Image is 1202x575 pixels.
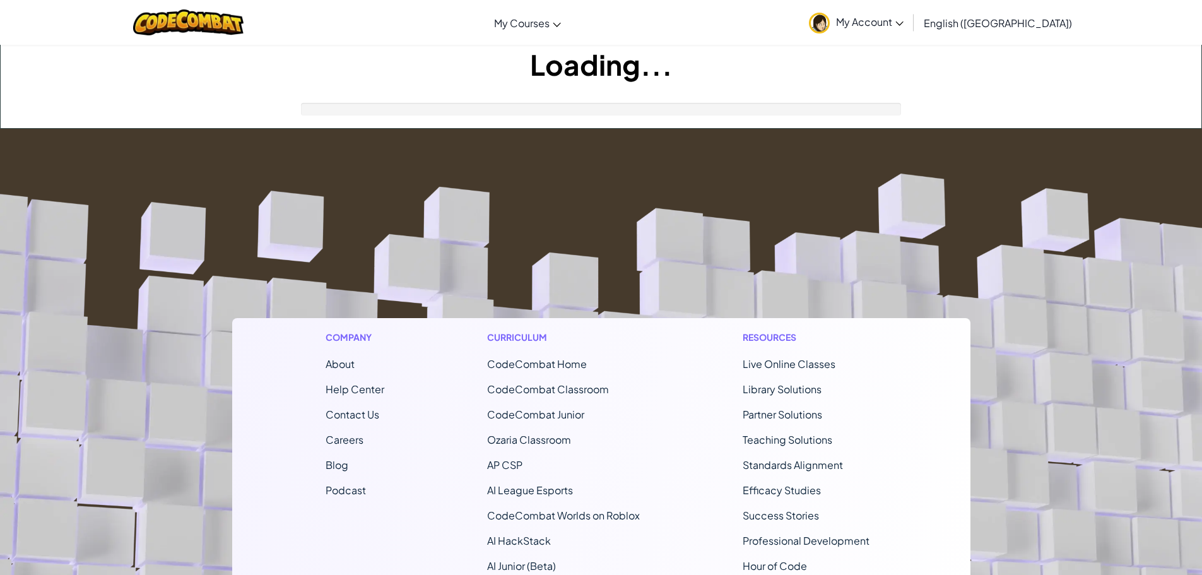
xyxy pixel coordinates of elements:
[487,433,571,446] a: Ozaria Classroom
[326,357,355,370] a: About
[924,16,1072,30] span: English ([GEOGRAPHIC_DATA])
[326,408,379,421] span: Contact Us
[487,559,556,572] a: AI Junior (Beta)
[743,331,877,344] h1: Resources
[326,458,348,471] a: Blog
[133,9,244,35] img: CodeCombat logo
[743,408,822,421] a: Partner Solutions
[836,15,904,28] span: My Account
[487,331,640,344] h1: Curriculum
[487,382,609,396] a: CodeCombat Classroom
[488,6,567,40] a: My Courses
[803,3,910,42] a: My Account
[487,483,573,497] a: AI League Esports
[487,534,551,547] a: AI HackStack
[743,458,843,471] a: Standards Alignment
[743,559,807,572] a: Hour of Code
[743,357,835,370] a: Live Online Classes
[326,433,363,446] a: Careers
[809,13,830,33] img: avatar
[743,382,822,396] a: Library Solutions
[326,483,366,497] a: Podcast
[326,382,384,396] a: Help Center
[487,509,640,522] a: CodeCombat Worlds on Roblox
[494,16,550,30] span: My Courses
[743,483,821,497] a: Efficacy Studies
[487,357,587,370] span: CodeCombat Home
[743,433,832,446] a: Teaching Solutions
[743,534,869,547] a: Professional Development
[487,408,584,421] a: CodeCombat Junior
[743,509,819,522] a: Success Stories
[326,331,384,344] h1: Company
[917,6,1078,40] a: English ([GEOGRAPHIC_DATA])
[1,45,1201,84] h1: Loading...
[487,458,522,471] a: AP CSP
